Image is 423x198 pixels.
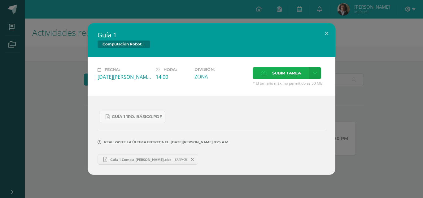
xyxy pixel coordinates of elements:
span: Hora: [164,67,177,72]
span: Fecha: [105,67,120,72]
span: * El tamaño máximo permitido es 50 MB [253,81,325,86]
span: 12.39KB [174,157,187,162]
button: Close (Esc) [318,23,335,44]
span: Remover entrega [187,156,198,163]
a: Guía 1 1ro. Básico.pdf [99,111,165,123]
span: Computación Robótica [98,40,150,48]
div: [DATE][PERSON_NAME] [98,74,151,80]
div: 14:00 [156,74,190,80]
span: Subir tarea [272,67,301,79]
h2: Guía 1 [98,31,325,39]
span: Guia 1 Compu, [PERSON_NAME].xlsx [107,157,174,162]
span: Realizaste la última entrega el [104,140,169,144]
span: Guía 1 1ro. Básico.pdf [112,114,162,119]
a: Guia 1 Compu, [PERSON_NAME].xlsx 12.39KB [98,154,198,165]
div: ZONA [194,73,248,80]
label: División: [194,67,248,72]
span: [DATE][PERSON_NAME] 8:25 a.m. [169,142,229,142]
